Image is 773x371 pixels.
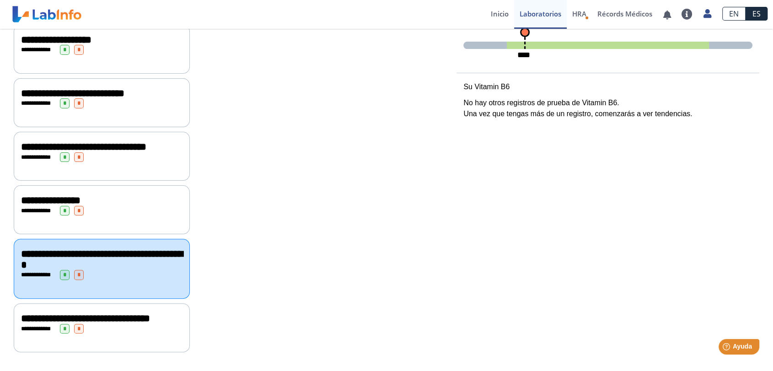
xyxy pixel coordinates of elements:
[572,9,586,18] span: HRA
[463,97,752,119] p: No hay otros registros de prueba de Vitamin B6. Una vez que tengas más de un registro, comenzarás...
[722,7,746,21] a: EN
[692,335,763,361] iframe: Help widget launcher
[463,81,752,92] p: Su Vitamin B6
[746,7,768,21] a: ES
